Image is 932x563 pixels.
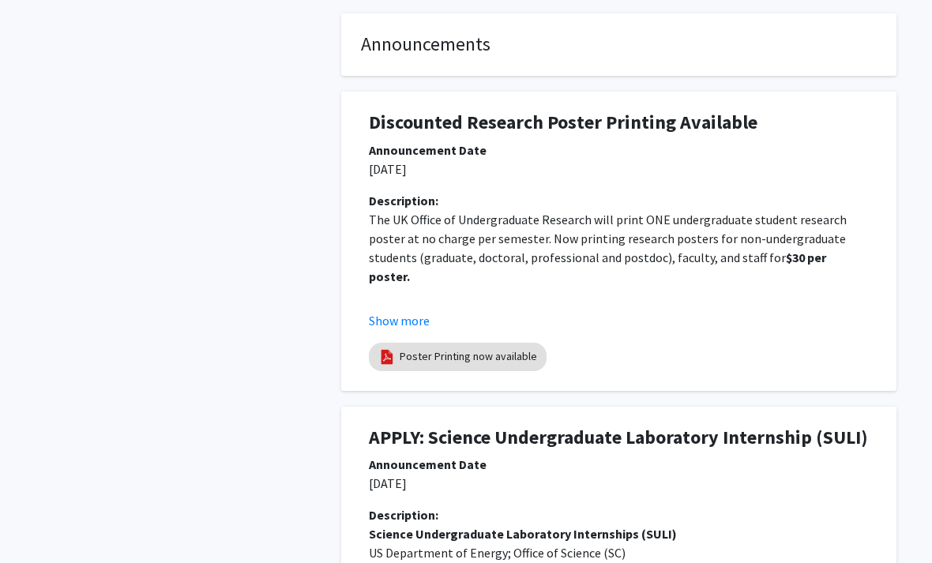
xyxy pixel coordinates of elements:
[369,141,869,160] div: Announcement Date
[369,475,869,494] p: [DATE]
[369,112,869,135] h1: Discounted Research Poster Printing Available
[400,349,537,366] a: Poster Printing now available
[369,160,869,179] p: [DATE]
[369,427,869,450] h1: APPLY: Science Undergraduate Laboratory Internship (SULI)
[369,527,677,542] strong: Science Undergraduate Laboratory Internships (SULI)
[12,492,67,551] iframe: Chat
[369,192,869,211] div: Description:
[369,506,869,525] div: Description:
[369,312,430,331] button: Show more
[369,212,849,266] span: The UK Office of Undergraduate Research will print ONE undergraduate student research poster at n...
[369,456,869,475] div: Announcement Date
[361,34,877,57] h4: Announcements
[369,250,829,285] strong: $30 per poster.
[378,349,396,366] img: pdf_icon.png
[369,544,869,563] p: US Department of Energy; Office of Science (SC)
